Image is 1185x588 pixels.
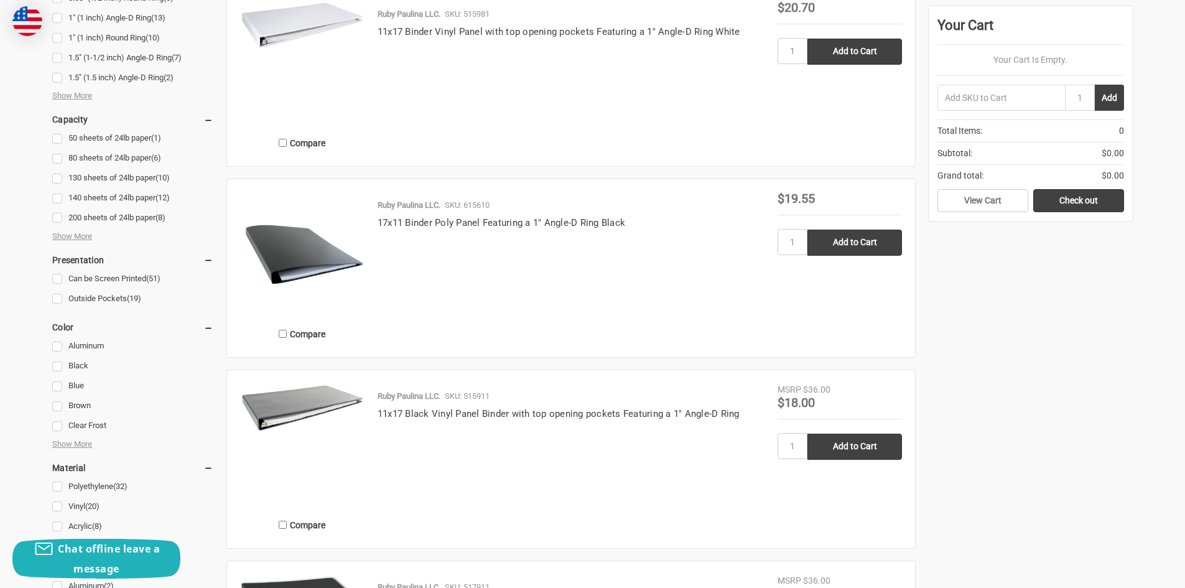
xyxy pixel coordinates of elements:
span: (13) [151,13,165,22]
span: $0.00 [1102,169,1124,182]
span: (7) [172,53,182,62]
a: Blue [52,378,213,394]
label: Compare [240,515,365,535]
input: Add SKU to Cart [937,85,1065,111]
span: Total Items: [937,124,982,138]
span: (20) [85,502,100,511]
a: 1" (1 inch) Angle-D Ring [52,10,213,27]
input: Compare [279,139,287,147]
a: 140 sheets of 24lb paper [52,190,213,207]
span: Show More [52,90,92,102]
a: Brown [52,398,213,414]
span: (6) [151,153,161,162]
a: Acrylic [52,518,213,535]
span: (1) [151,133,161,142]
input: Compare [279,330,287,338]
a: Outside Pockets [52,291,213,307]
img: 17x11 Binder Poly Panel Featuring a 1" Angle-D Ring Black [240,192,365,317]
a: 11x17 Binder Vinyl Panel with top opening pockets Featuring a 1" Angle-D Ring White [378,26,740,37]
div: MSRP [778,574,801,587]
a: 200 sheets of 24lb paper [52,210,213,226]
span: $19.55 [778,191,815,206]
span: (10) [156,173,170,182]
span: $0.00 [1102,147,1124,160]
h5: Presentation [52,253,213,268]
input: Add to Cart [807,39,902,65]
a: 1.5" (1-1/2 inch) Angle-D Ring [52,50,213,67]
div: MSRP [778,383,801,396]
a: 1.5" (1.5 inch) Angle-D Ring [52,70,213,86]
h5: Color [52,320,213,335]
h5: Material [52,460,213,475]
p: Your Cart Is Empty. [937,54,1124,67]
span: $36.00 [803,576,830,586]
img: 11x17 Binder Vinyl Panel with top opening pockets Featuring a 1" Angle-D Ring Black [240,383,365,432]
p: Ruby Paulina LLC. [378,8,440,21]
span: $36.00 [803,385,830,394]
a: 130 sheets of 24lb paper [52,170,213,187]
span: (12) [156,193,170,202]
iframe: Google Customer Reviews [1082,554,1185,588]
a: Can be Screen Printed [52,271,213,287]
input: Compare [279,521,287,529]
button: Add [1095,85,1124,111]
a: View Cart [937,189,1028,213]
img: duty and tax information for United States [12,6,42,36]
a: Polyethylene [52,478,213,495]
a: Check out [1033,189,1124,213]
p: Ruby Paulina LLC. [378,390,440,403]
p: SKU: 615610 [445,199,490,212]
span: (8) [92,521,102,531]
span: 0 [1119,124,1124,138]
span: Grand total: [937,169,983,182]
a: 17x11 Binder Poly Panel Featuring a 1" Angle-D Ring Black [378,217,625,228]
a: 11x17 Black Vinyl Panel Binder with top opening pockets Featuring a 1" Angle-D Ring [378,408,740,419]
span: (19) [127,294,141,303]
input: Add to Cart [807,230,902,256]
a: 50 sheets of 24lb paper [52,130,213,147]
span: (10) [146,33,160,42]
h5: Capacity [52,112,213,127]
span: (2) [164,73,174,82]
span: $18.00 [778,395,815,410]
img: 11x17 Binder Vinyl Panel with top opening pockets Featuring a 1" Angle-D Ring White [240,1,365,49]
a: Aluminum [52,338,213,355]
a: 80 sheets of 24lb paper [52,150,213,167]
label: Compare [240,133,365,153]
button: Chat offline leave a message [12,539,180,579]
span: Subtotal: [937,147,972,160]
a: Clear Frost [52,418,213,434]
a: Vinyl [52,498,213,515]
a: Black [52,358,213,375]
p: Ruby Paulina LLC. [378,199,440,212]
a: 11x17 Binder Vinyl Panel with top opening pockets Featuring a 1" Angle-D Ring Black [240,383,365,508]
a: 1" (1 inch) Round Ring [52,30,213,47]
input: Add to Cart [807,434,902,460]
span: (32) [113,482,128,491]
span: Chat offline leave a message [58,542,160,576]
label: Compare [240,324,365,344]
div: Your Cart [937,15,1124,45]
span: Show More [52,230,92,243]
span: Show More [52,438,92,450]
span: (8) [156,213,165,222]
p: SKU: 515981 [445,8,490,21]
p: SKU: 515911 [445,390,490,403]
a: 11x17 Binder Vinyl Panel with top opening pockets Featuring a 1" Angle-D Ring White [240,1,365,126]
span: (51) [146,274,160,283]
